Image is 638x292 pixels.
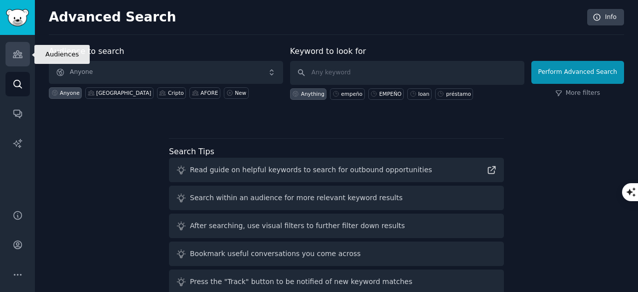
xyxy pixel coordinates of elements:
[190,221,405,231] div: After searching, use visual filters to further filter down results
[224,87,248,99] a: New
[49,61,283,84] button: Anyone
[290,46,366,56] label: Keyword to look for
[531,61,624,84] button: Perform Advanced Search
[418,90,429,97] div: loan
[190,193,403,203] div: Search within an audience for more relevant keyword results
[49,9,582,25] h2: Advanced Search
[190,165,432,175] div: Read guide on helpful keywords to search for outbound opportunities
[190,249,361,259] div: Bookmark useful conversations you come across
[200,89,218,96] div: AFORE
[60,89,80,96] div: Anyone
[301,90,324,97] div: Anything
[168,89,184,96] div: Cripto
[49,46,124,56] label: Audience to search
[190,277,412,287] div: Press the "Track" button to be notified of new keyword matches
[6,9,29,26] img: GummySearch logo
[379,90,402,97] div: EMPEÑO
[235,89,246,96] div: New
[555,89,600,98] a: More filters
[341,90,362,97] div: empeño
[169,147,214,156] label: Search Tips
[96,89,151,96] div: [GEOGRAPHIC_DATA]
[290,61,524,85] input: Any keyword
[587,9,624,26] a: Info
[446,90,471,97] div: préstamo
